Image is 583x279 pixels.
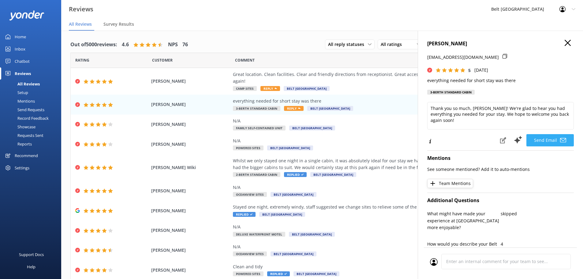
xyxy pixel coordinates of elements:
div: Help [27,261,36,273]
div: Support Docs [19,248,44,261]
div: Settings [15,162,29,174]
a: Record Feedback [4,114,61,123]
div: All Reviews [4,80,40,88]
span: 2-Berth Standard Cabin [233,172,280,177]
span: [PERSON_NAME] [151,141,230,148]
div: N/A [233,224,511,230]
img: yonder-white-logo.png [9,10,44,21]
span: [PERSON_NAME] [151,78,230,85]
div: Showcase [4,123,36,131]
span: Family Self-Contained Unit [233,126,286,130]
div: Inbox [15,43,25,55]
a: Reports [4,140,61,148]
span: Belt [GEOGRAPHIC_DATA] [307,106,353,111]
h4: Mentions [427,154,574,162]
span: All reply statuses [328,41,368,48]
button: Close [565,40,571,47]
span: Replied [284,172,307,177]
button: Team Mentions [427,179,473,188]
span: Oceanview Sites [233,251,267,256]
div: Setup [4,88,28,97]
span: Belt [GEOGRAPHIC_DATA] [259,212,305,217]
p: [EMAIL_ADDRESS][DOMAIN_NAME] [427,54,499,61]
span: [PERSON_NAME] [151,207,230,214]
p: [DATE] [474,67,488,74]
span: Powered Sites [233,271,263,276]
div: Great location. Clean facilities. Clear and friendly directions from receptionist. Great access t... [233,71,511,85]
span: [PERSON_NAME] Wiki [151,164,230,171]
p: everything needed for short stay was there [427,77,574,84]
span: Belt [GEOGRAPHIC_DATA] [310,172,356,177]
span: Oceanview Sites [233,192,267,197]
h4: 4.6 [122,41,129,49]
span: Deluxe Waterfront Motel [233,232,285,237]
div: Recommend [15,149,38,162]
h3: Reviews [69,4,93,14]
span: [PERSON_NAME] [151,121,230,128]
span: Reply [260,86,280,91]
a: Setup [4,88,61,97]
span: All ratings [381,41,405,48]
span: 5 [468,67,471,73]
span: Belt [GEOGRAPHIC_DATA] [284,86,330,91]
p: What might have made your experience at [GEOGRAPHIC_DATA] more enjoyable? [427,210,501,231]
a: Requests Sent [4,131,61,140]
h4: Additional Questions [427,197,574,205]
div: 3-Berth Standard Cabin [427,90,475,95]
div: Clean and tidy [233,263,511,270]
div: Send Requests [4,105,44,114]
a: Mentions [4,97,61,105]
span: Belt [GEOGRAPHIC_DATA] [271,251,316,256]
span: Belt [GEOGRAPHIC_DATA] [289,126,335,130]
span: Replied [233,212,256,217]
div: N/A [233,138,511,144]
h4: NPS [168,41,178,49]
a: All Reviews [4,80,61,88]
div: Chatbot [15,55,30,67]
span: Replied [267,271,290,276]
div: Reviews [15,67,31,80]
span: [PERSON_NAME] [151,187,230,194]
span: Camp Sites [233,86,257,91]
a: Send Requests [4,105,61,114]
div: N/A [233,184,511,191]
span: Question [235,57,255,63]
span: [PERSON_NAME] [151,101,230,108]
p: skipped [501,210,574,217]
span: All Reviews [69,21,92,27]
h4: [PERSON_NAME] [427,40,574,48]
div: Mentions [4,97,35,105]
p: 4 [501,241,574,247]
h4: 76 [182,41,188,49]
span: Belt [GEOGRAPHIC_DATA] [289,232,335,237]
span: Belt [GEOGRAPHIC_DATA] [293,271,339,276]
span: Reply [284,106,304,111]
span: Belt [GEOGRAPHIC_DATA] [267,145,313,150]
a: Showcase [4,123,61,131]
h4: Out of 5000 reviews: [70,41,117,49]
div: N/A [233,118,511,124]
img: user_profile.svg [430,258,438,266]
span: [PERSON_NAME] [151,267,230,273]
p: How would you describe your Belt [GEOGRAPHIC_DATA] experience in terms of value for money? [427,241,501,261]
span: Date [75,57,89,63]
div: Whilst we only stayed one night in a single cabin, it was absolutely ideal for our stay we had fr... [233,157,511,171]
span: Belt [GEOGRAPHIC_DATA] [271,192,316,197]
div: Home [15,31,26,43]
div: everything needed for short stay was there [233,98,511,104]
span: Date [152,57,173,63]
div: N/A [233,243,511,250]
div: Reports [4,140,32,148]
span: Powered Sites [233,145,263,150]
div: Stayed one night, extremely windy, staff suggested we change sites to relieve some of the wind no... [233,204,511,210]
span: Survey Results [103,21,134,27]
span: [PERSON_NAME] [151,247,230,254]
div: Requests Sent [4,131,43,140]
button: Send Email [526,134,574,146]
span: [PERSON_NAME] [151,227,230,234]
textarea: Thank you so much, [PERSON_NAME]! We're glad to hear you had everything you needed for your stay.... [427,102,574,130]
span: 3-Berth Standard Cabin [233,106,280,111]
p: See someone mentioned? Add it to auto-mentions [427,166,574,173]
div: Record Feedback [4,114,49,123]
